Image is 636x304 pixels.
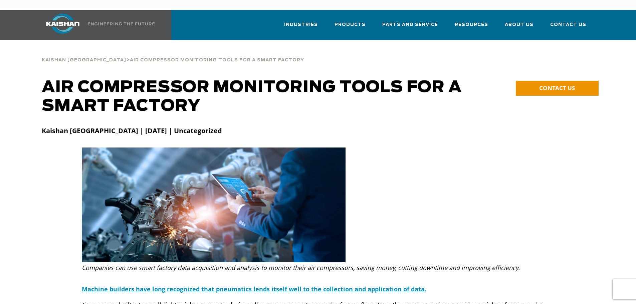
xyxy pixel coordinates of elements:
[335,16,366,39] a: Products
[38,14,88,34] img: kaishan logo
[82,285,425,293] u: Machine builders have long recognized that pneumatics lends itself well to the collection and app...
[335,21,366,29] span: Products
[382,21,438,29] span: Parts and Service
[82,147,346,262] img: Air Compressor Monitoring Tools for a Smart Factory
[382,16,438,39] a: Parts and Service
[505,21,534,29] span: About Us
[455,16,488,39] a: Resources
[42,126,222,135] strong: Kaishan [GEOGRAPHIC_DATA] | [DATE] | Uncategorized
[82,264,520,272] em: Companies can use smart factory data acquisition and analysis to monitor their air compressors, s...
[539,84,575,92] span: CONTACT US
[42,57,126,63] a: Kaishan [GEOGRAPHIC_DATA]
[505,16,534,39] a: About Us
[38,10,156,40] a: Kaishan USA
[455,21,488,29] span: Resources
[130,57,304,63] a: Air Compressor Monitoring Tools for a Smart Factory
[42,58,126,62] span: Kaishan [GEOGRAPHIC_DATA]
[550,21,586,29] span: Contact Us
[82,285,426,293] a: Machine builders have long recognized that pneumatics lends itself well to the collection and app...
[284,21,318,29] span: Industries
[42,50,304,65] div: >
[284,16,318,39] a: Industries
[130,58,304,62] span: Air Compressor Monitoring Tools for a Smart Factory
[42,78,482,115] h1: Air Compressor Monitoring Tools for a Smart Factory
[88,22,155,25] img: Engineering the future
[550,16,586,39] a: Contact Us
[516,81,599,96] a: CONTACT US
